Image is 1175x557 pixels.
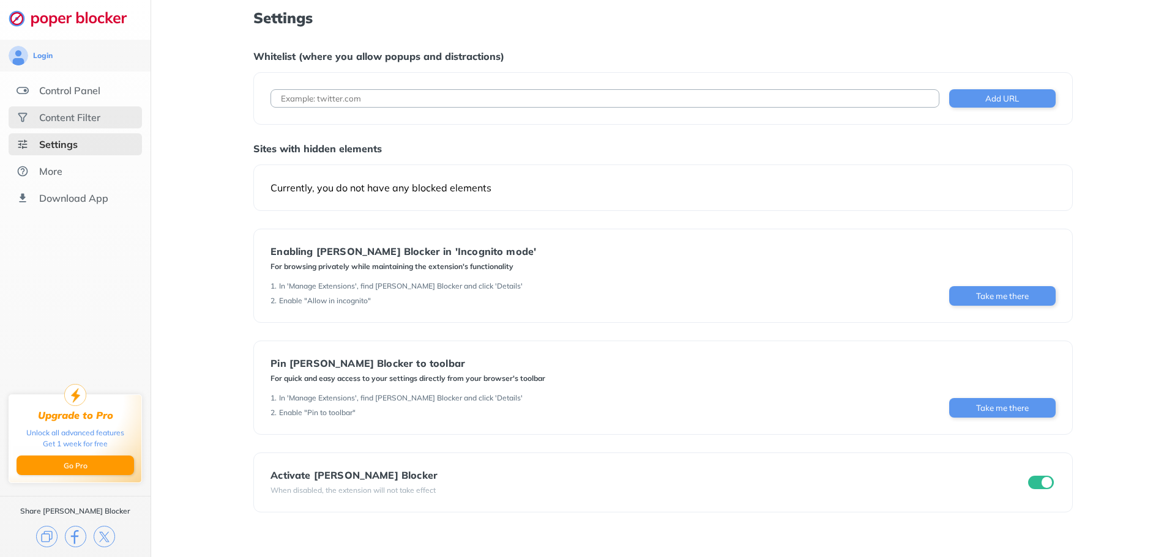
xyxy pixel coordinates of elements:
[9,10,140,27] img: logo-webpage.svg
[949,286,1056,306] button: Take me there
[17,456,134,475] button: Go Pro
[64,384,86,406] img: upgrade-to-pro.svg
[39,138,78,150] div: Settings
[279,296,371,306] div: Enable "Allow in incognito"
[17,84,29,97] img: features.svg
[279,281,523,291] div: In 'Manage Extensions', find [PERSON_NAME] Blocker and click 'Details'
[270,182,1055,194] div: Currently, you do not have any blocked elements
[39,111,100,124] div: Content Filter
[65,526,86,547] img: facebook.svg
[43,438,108,449] div: Get 1 week for free
[39,84,100,97] div: Control Panel
[270,281,277,291] div: 1 .
[39,192,108,204] div: Download App
[270,246,536,257] div: Enabling [PERSON_NAME] Blocker in 'Incognito mode'
[9,46,28,65] img: avatar.svg
[270,89,939,108] input: Example: twitter.com
[270,408,277,418] div: 2 .
[17,192,29,204] img: download-app.svg
[33,51,53,61] div: Login
[39,165,62,177] div: More
[26,427,124,438] div: Unlock all advanced features
[270,358,545,369] div: Pin [PERSON_NAME] Blocker to toolbar
[270,296,277,306] div: 2 .
[270,374,545,383] div: For quick and easy access to your settings directly from your browser's toolbar
[270,485,438,495] div: When disabled, the extension will not take effect
[279,393,523,403] div: In 'Manage Extensions', find [PERSON_NAME] Blocker and click 'Details'
[270,262,536,271] div: For browsing privately while maintaining the extension's functionality
[253,50,1072,62] div: Whitelist (where you allow popups and distractions)
[949,89,1056,108] button: Add URL
[279,408,356,418] div: Enable "Pin to toolbar"
[949,398,1056,418] button: Take me there
[17,111,29,124] img: social.svg
[253,10,1072,26] h1: Settings
[20,506,130,516] div: Share [PERSON_NAME] Blocker
[270,393,277,403] div: 1 .
[94,526,115,547] img: x.svg
[17,138,29,150] img: settings-selected.svg
[270,470,438,481] div: Activate [PERSON_NAME] Blocker
[36,526,58,547] img: copy.svg
[253,142,1072,155] div: Sites with hidden elements
[17,165,29,177] img: about.svg
[38,410,113,421] div: Upgrade to Pro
